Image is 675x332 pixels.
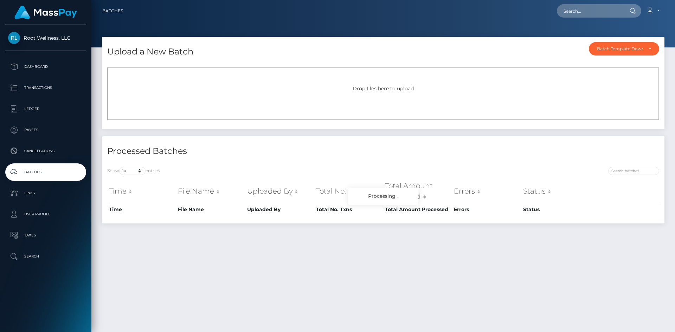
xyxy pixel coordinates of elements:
a: Transactions [5,79,86,97]
a: Dashboard [5,58,86,76]
span: Root Wellness, LLC [5,35,86,41]
th: Time [107,204,176,215]
img: MassPay Logo [14,6,77,19]
th: Errors [452,204,521,215]
p: Payees [8,125,83,135]
th: Total No. Txns [314,179,383,204]
p: Dashboard [8,61,83,72]
input: Search... [557,4,623,18]
p: Ledger [8,104,83,114]
a: User Profile [5,206,86,223]
th: Status [521,179,590,204]
span: Drop files here to upload [353,85,414,92]
p: Search [8,251,83,262]
th: File Name [176,204,245,215]
th: Status [521,204,590,215]
button: Batch Template Download [589,42,659,56]
select: Showentries [119,167,146,175]
a: Cancellations [5,142,86,160]
th: Time [107,179,176,204]
h4: Upload a New Batch [107,46,193,58]
th: Uploaded By [245,179,314,204]
p: User Profile [8,209,83,220]
th: Total No. Txns [314,204,383,215]
th: Total Amount Processed [383,204,452,215]
a: Batches [102,4,123,18]
div: Batch Template Download [597,46,643,52]
a: Ledger [5,100,86,118]
p: Cancellations [8,146,83,156]
h4: Processed Batches [107,145,378,157]
th: Uploaded By [245,204,314,215]
p: Taxes [8,230,83,241]
p: Links [8,188,83,198]
a: Taxes [5,227,86,244]
input: Search batches [608,167,659,175]
div: Processing... [348,188,418,205]
label: Show entries [107,167,160,175]
p: Batches [8,167,83,177]
p: Transactions [8,83,83,93]
img: Root Wellness, LLC [8,32,20,44]
a: Batches [5,163,86,181]
a: Search [5,248,86,265]
th: Total Amount Processed [383,179,452,204]
th: File Name [176,179,245,204]
th: Errors [452,179,521,204]
a: Payees [5,121,86,139]
a: Links [5,184,86,202]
